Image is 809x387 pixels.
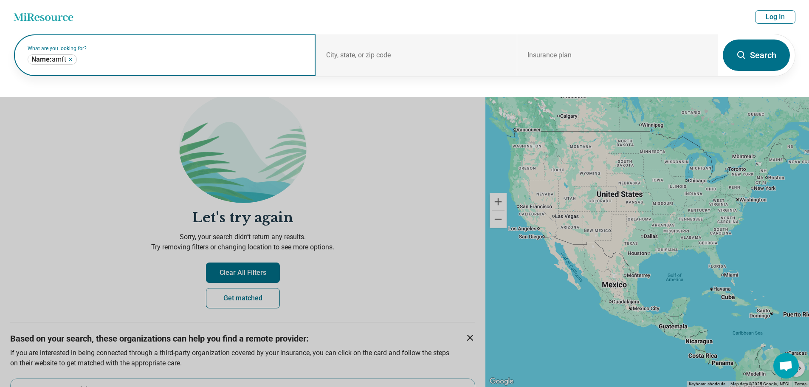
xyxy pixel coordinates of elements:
button: Search [723,40,790,71]
span: amft [31,55,66,64]
div: Open chat [773,353,799,379]
label: What are you looking for? [28,46,305,51]
button: amft [68,57,73,62]
div: amft [28,54,77,65]
button: Log In [755,10,795,24]
span: Name: [31,55,52,63]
